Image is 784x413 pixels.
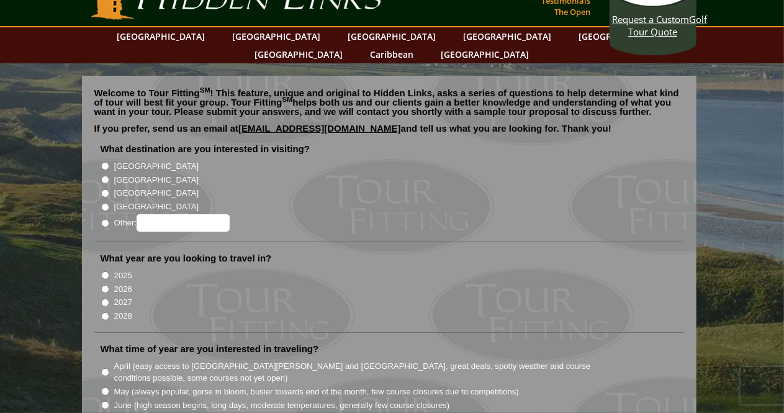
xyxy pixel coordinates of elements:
span: Request a Custom [613,13,690,25]
input: Other: [137,214,230,232]
label: June (high season begins, long days, moderate temperatures, generally few course closures) [114,399,450,412]
sup: SM [200,86,210,94]
a: [EMAIL_ADDRESS][DOMAIN_NAME] [238,123,401,134]
a: [GEOGRAPHIC_DATA] [573,27,674,45]
label: What time of year are you interested in traveling? [101,343,319,355]
label: [GEOGRAPHIC_DATA] [114,187,199,199]
label: April (easy access to [GEOGRAPHIC_DATA][PERSON_NAME] and [GEOGRAPHIC_DATA], great deals, spotty w... [114,360,613,384]
label: 2027 [114,296,132,309]
p: Welcome to Tour Fitting ! This feature, unique and original to Hidden Links, asks a series of que... [94,88,684,116]
label: [GEOGRAPHIC_DATA] [114,160,199,173]
a: [GEOGRAPHIC_DATA] [227,27,327,45]
label: Other: [114,214,230,232]
p: If you prefer, send us an email at and tell us what you are looking for. Thank you! [94,124,684,142]
a: Caribbean [364,45,420,63]
a: [GEOGRAPHIC_DATA] [342,27,443,45]
label: [GEOGRAPHIC_DATA] [114,201,199,213]
label: May (always popular, gorse in bloom, busier towards end of the month, few course closures due to ... [114,386,519,398]
a: [GEOGRAPHIC_DATA] [457,27,558,45]
a: [GEOGRAPHIC_DATA] [249,45,349,63]
label: What year are you looking to travel in? [101,252,272,265]
label: [GEOGRAPHIC_DATA] [114,174,199,186]
a: [GEOGRAPHIC_DATA] [111,27,212,45]
label: 2026 [114,283,132,296]
a: The Open [552,3,594,20]
a: [GEOGRAPHIC_DATA] [435,45,536,63]
sup: SM [282,96,293,103]
label: What destination are you interested in visiting? [101,143,310,155]
label: 2028 [114,310,132,322]
label: 2025 [114,270,132,282]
